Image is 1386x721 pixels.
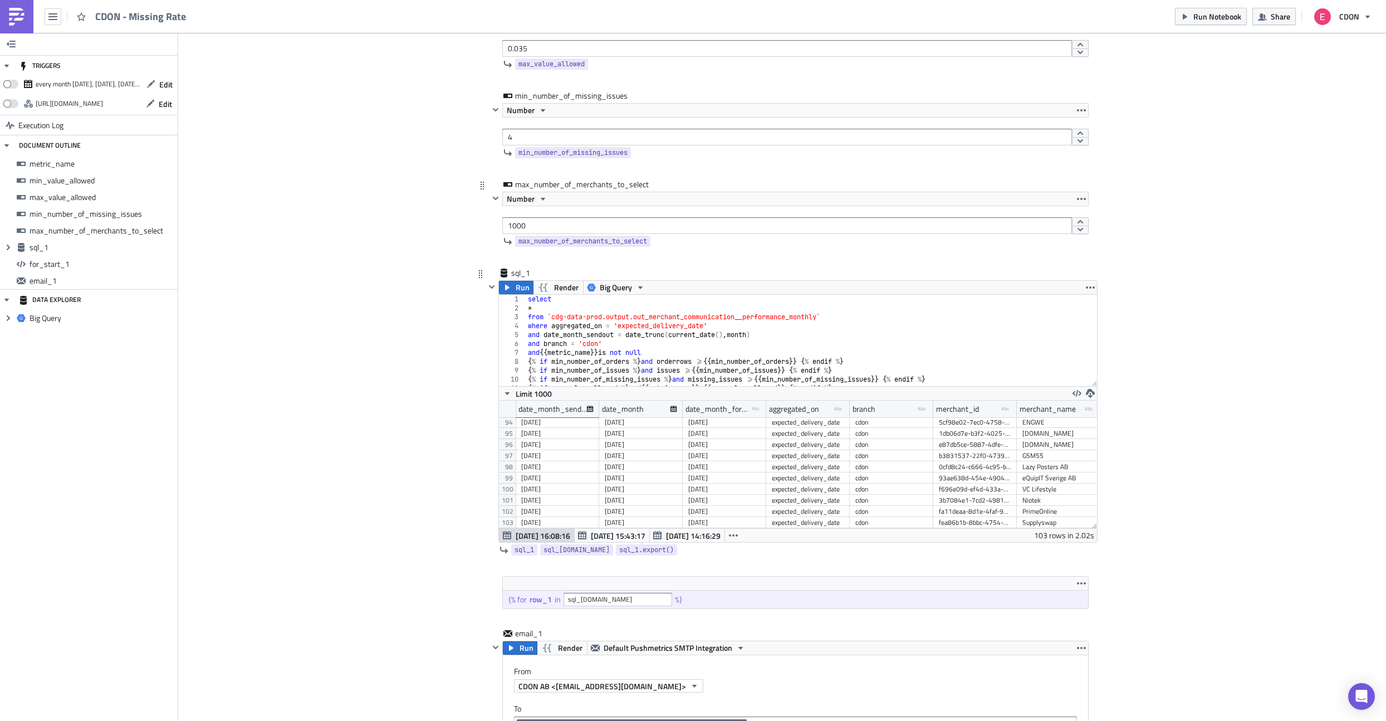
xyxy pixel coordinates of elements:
a: sql_1 [511,544,537,556]
div: 0cfd8c24-c666-4c95-b269-b84937858d76 [939,461,1011,472]
button: Run Notebook [1175,8,1247,25]
div: Supplyswap [1022,517,1095,528]
div: expected_delivery_date [772,495,844,506]
div: row_1 [530,595,555,605]
div: [DATE] [688,428,761,439]
div: [DATE] [521,506,594,517]
span: max_value_allowed [30,192,175,202]
div: date_month_formated [685,401,752,417]
div: cdon [855,439,928,450]
div: [DATE] [605,439,677,450]
button: Big Query [583,281,649,294]
div: [DATE] [605,450,677,461]
div: every month on Monday, Tuesday, Wednesday, Thursday, Friday, Saturday, Sunday [36,76,141,92]
div: [DATE] [521,428,594,439]
div: [DATE] [688,517,761,528]
div: cdon [855,484,928,495]
button: Hide content [489,192,502,205]
div: [DATE] [605,484,677,495]
div: 5cf98e02-7ec0-4758-b079-417cc5fd3ff8 [939,417,1011,428]
span: CDON AB <[EMAIL_ADDRESS][DOMAIN_NAME]> [518,680,686,692]
button: Hide content [489,103,502,116]
div: in [555,595,564,605]
span: sql_1 [511,267,556,279]
div: cdon [855,417,928,428]
div: expected_delivery_date [772,417,844,428]
span: min_value_allowed [30,176,175,186]
div: 103 rows in 2.02s [1034,529,1094,542]
div: cdon [855,506,928,517]
button: increment [1072,129,1089,138]
span: CDON - Missing Rate [95,10,187,23]
div: [DATE] [688,461,761,472]
span: min_number_of_missing_issues [515,90,629,101]
div: [DATE] [605,461,677,472]
div: [DATE] [521,439,594,450]
div: merchant_id [936,401,979,417]
label: To [514,704,1077,714]
button: Edit [140,95,178,113]
div: e87db5ce-5887-4dfe-b90c-8ca0c8bead64 [939,439,1011,450]
div: cdon [855,428,928,439]
button: [DATE] 15:43:17 [574,529,650,542]
span: sql_[DOMAIN_NAME] [543,544,610,556]
div: 10 [499,375,526,384]
span: Limit 1000 [516,388,552,400]
div: [DATE] [605,517,677,528]
span: Edit [159,79,173,90]
div: fea86b1b-8bbc-4754-80ff-939b63a8fb5c [939,517,1011,528]
span: Big Query [600,281,632,294]
p: CDON AB, Corporate Domicile: [GEOGRAPHIC_DATA], Corp. Reg. No. 556406-1702. [4,170,557,180]
div: date_month_sendout [518,401,587,417]
div: [DATE] [521,517,594,528]
div: b3831537-22f0-4739-9922-4e989d9176e4 [939,450,1011,461]
span: CDON [1339,11,1359,22]
button: Hide content [485,280,498,294]
button: Share [1252,8,1296,25]
div: 6 [499,339,526,348]
div: Open Intercom Messenger [1348,683,1375,710]
div: expected_delivery_date [772,472,844,484]
div: 4 [499,321,526,330]
button: decrement [1072,137,1089,146]
div: [DATE] [521,461,594,472]
div: [DATE] [688,472,761,484]
span: Edit [159,98,172,110]
span: metric_name [30,159,175,169]
span: min_number_of_missing_issues [518,147,628,158]
div: [DATE] [688,450,761,461]
div: Niotek [1022,495,1095,506]
span: email_1 [515,628,560,639]
div: merchant_name [1020,401,1076,417]
div: expected_delivery_date [772,461,844,472]
div: [DATE] [688,439,761,450]
span: Execution Log [18,115,63,135]
div: [DOMAIN_NAME] [1022,428,1095,439]
img: Avatar [1313,7,1332,26]
span: [DATE] 15:43:17 [591,530,645,542]
div: [DATE] [605,506,677,517]
button: Run [503,641,537,655]
a: [DOMAIN_NAME] [4,130,67,139]
div: cdon [855,495,928,506]
div: DOCUMENT OUTLINE [19,135,81,155]
div: 3b7084e1-7cd2-4981-8059-e1f156c6ad0b [939,495,1011,506]
div: fa11deaa-8d1e-4faf-91d5-bbef93c27a57 [939,506,1011,517]
div: {% for [508,595,530,605]
a: here [461,3,477,12]
div: [DATE] [605,495,677,506]
div: aggregated_on [769,401,819,417]
button: CDON [1307,4,1378,29]
div: Lazy Posters AB [1022,461,1095,472]
img: PushMetrics [8,8,26,26]
label: From [514,666,1088,676]
span: [DATE] 14:16:29 [666,530,721,542]
div: 7 [499,348,526,357]
div: date_month [602,401,644,417]
div: [DATE] [605,472,677,484]
div: cdon [855,472,928,484]
span: Run [520,641,533,655]
div: [DATE] [688,506,761,517]
button: Render [533,281,584,294]
div: 11 [499,384,526,393]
